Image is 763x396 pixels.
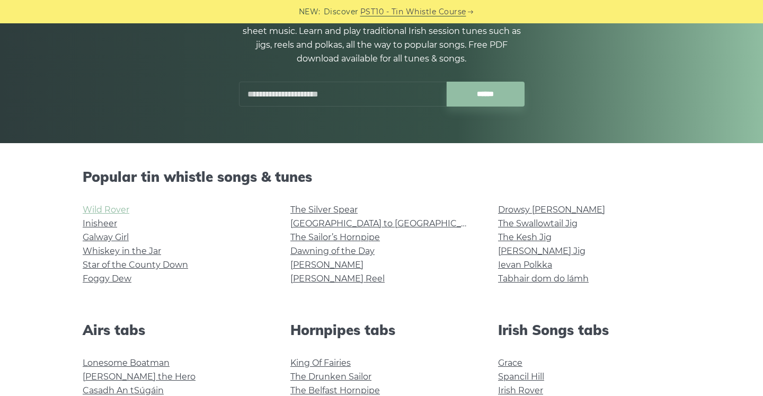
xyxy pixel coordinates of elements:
a: Spancil Hill [498,372,544,382]
a: Galway Girl [83,232,129,242]
a: [PERSON_NAME] the Hero [83,372,196,382]
h2: Irish Songs tabs [498,322,680,338]
a: Whiskey in the Jar [83,246,161,256]
a: The Swallowtail Jig [498,218,578,228]
a: The Sailor’s Hornpipe [290,232,380,242]
a: Grace [498,358,522,368]
a: King Of Fairies [290,358,351,368]
a: Ievan Polkka [498,260,552,270]
a: Foggy Dew [83,274,131,284]
span: Discover [324,6,359,18]
h2: Airs tabs [83,322,265,338]
a: Irish Rover [498,385,543,395]
a: Tabhair dom do lámh [498,274,589,284]
h2: Popular tin whistle songs & tunes [83,169,680,185]
h2: Hornpipes tabs [290,322,473,338]
a: Casadh An tSúgáin [83,385,164,395]
a: Lonesome Boatman [83,358,170,368]
a: Wild Rover [83,205,129,215]
p: 1000+ Irish tin whistle (penny whistle) tabs and notes with the sheet music. Learn and play tradi... [238,11,525,66]
a: [PERSON_NAME] [290,260,363,270]
a: Inisheer [83,218,117,228]
a: The Drunken Sailor [290,372,371,382]
a: The Silver Spear [290,205,358,215]
a: The Belfast Hornpipe [290,385,380,395]
a: Dawning of the Day [290,246,375,256]
a: PST10 - Tin Whistle Course [360,6,466,18]
a: Drowsy [PERSON_NAME] [498,205,605,215]
a: [PERSON_NAME] Reel [290,274,385,284]
a: [PERSON_NAME] Jig [498,246,585,256]
a: Star of the County Down [83,260,188,270]
a: [GEOGRAPHIC_DATA] to [GEOGRAPHIC_DATA] [290,218,486,228]
a: The Kesh Jig [498,232,552,242]
span: NEW: [299,6,321,18]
